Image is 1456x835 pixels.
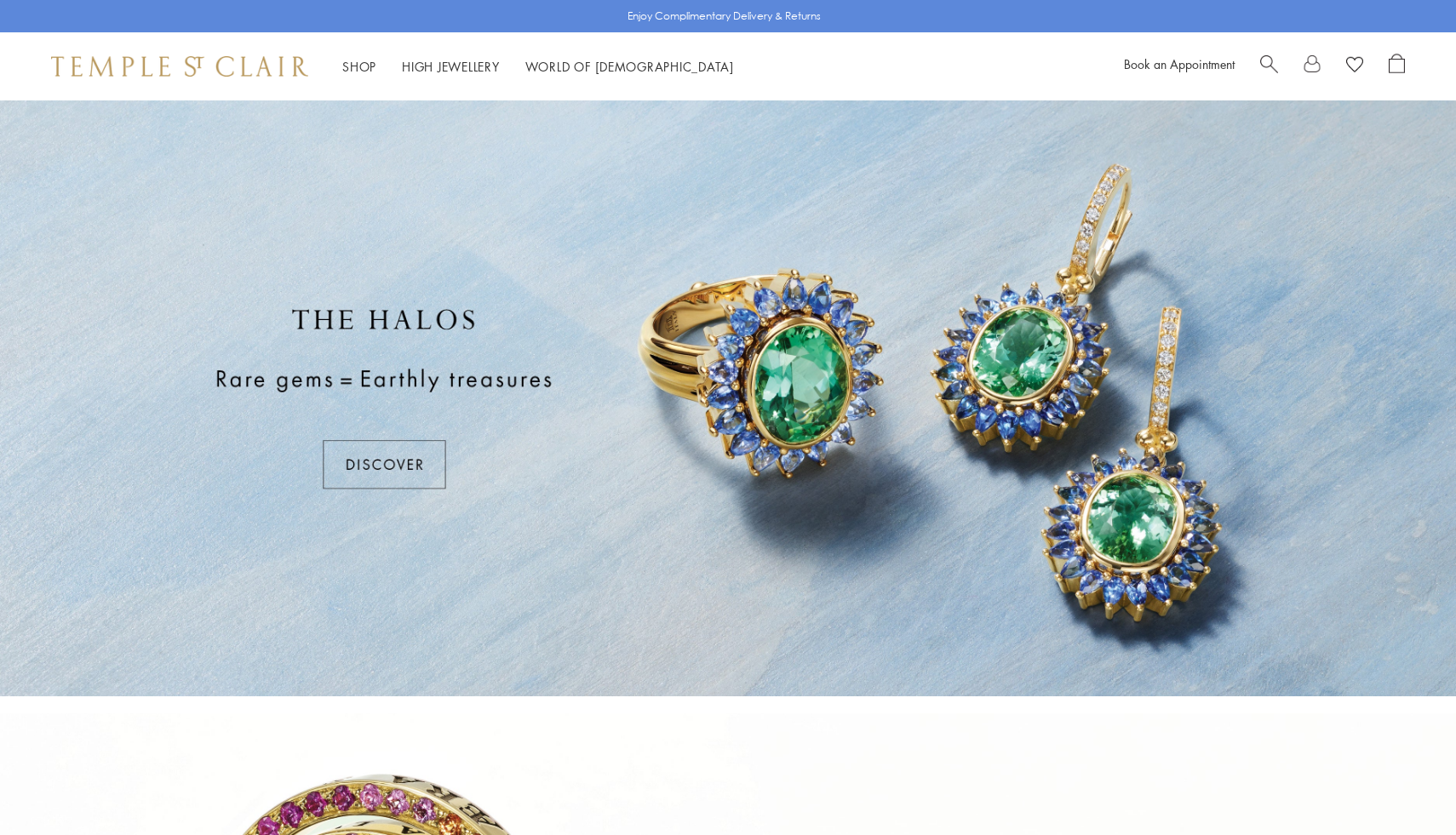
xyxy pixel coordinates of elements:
[1346,54,1363,79] a: View Wishlist
[51,56,308,77] img: Temple St. Clair
[402,58,500,75] a: High JewelleryHigh Jewellery
[342,56,734,77] nav: Main navigation
[1371,755,1439,818] iframe: Gorgias live chat messenger
[1389,54,1405,79] a: Open Shopping Bag
[342,58,376,75] a: ShopShop
[525,58,734,75] a: World of [DEMOGRAPHIC_DATA]World of [DEMOGRAPHIC_DATA]
[1124,55,1235,72] a: Book an Appointment
[1260,54,1278,79] a: Search
[628,8,821,25] p: Enjoy Complimentary Delivery & Returns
